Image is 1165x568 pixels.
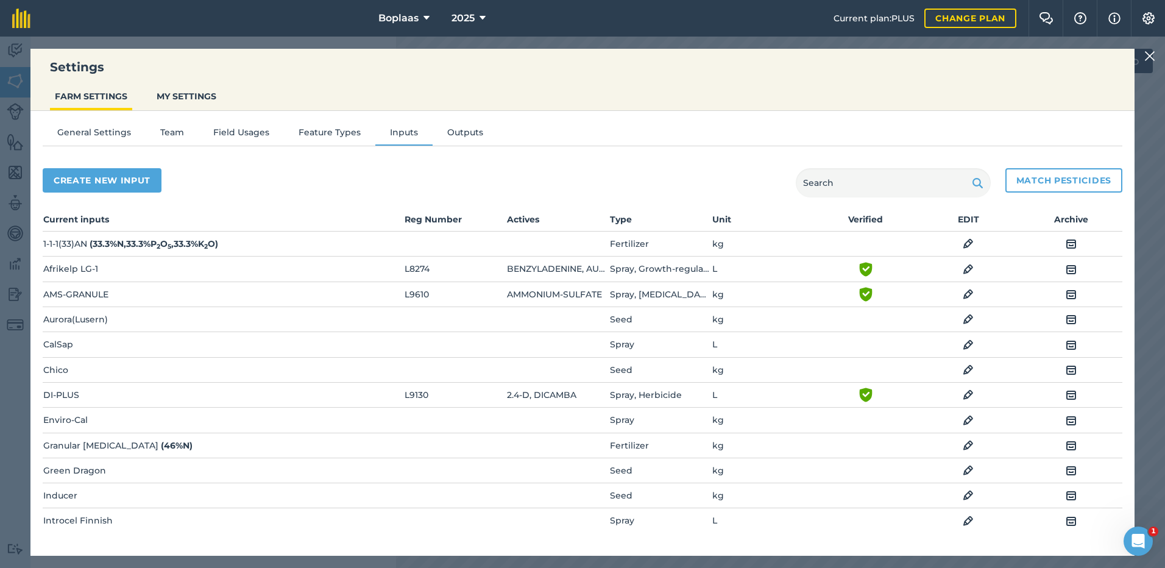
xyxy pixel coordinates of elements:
img: svg+xml;base64,PHN2ZyB4bWxucz0iaHR0cDovL3d3dy53My5vcmcvMjAwMC9zdmciIHdpZHRoPSIxOCIgaGVpZ2h0PSIyNC... [1066,262,1077,277]
img: svg+xml;base64,PHN2ZyB4bWxucz0iaHR0cDovL3d3dy53My5vcmcvMjAwMC9zdmciIHdpZHRoPSIxOCIgaGVpZ2h0PSIyNC... [1066,438,1077,453]
strong: ( 46 % N ) [161,440,193,451]
th: Type [609,212,712,232]
img: svg+xml;base64,PHN2ZyB4bWxucz0iaHR0cDovL3d3dy53My5vcmcvMjAwMC9zdmciIHdpZHRoPSIxOCIgaGVpZ2h0PSIyNC... [1066,287,1077,302]
img: svg+xml;base64,PHN2ZyB4bWxucz0iaHR0cDovL3d3dy53My5vcmcvMjAwMC9zdmciIHdpZHRoPSIxOCIgaGVpZ2h0PSIyNC... [1066,488,1077,503]
img: svg+xml;base64,PHN2ZyB4bWxucz0iaHR0cDovL3d3dy53My5vcmcvMjAwMC9zdmciIHdpZHRoPSIxOCIgaGVpZ2h0PSIyNC... [1066,312,1077,327]
span: Current plan : PLUS [834,12,915,25]
img: svg+xml;base64,PHN2ZyB4bWxucz0iaHR0cDovL3d3dy53My5vcmcvMjAwMC9zdmciIHdpZHRoPSIxOCIgaGVpZ2h0PSIyNC... [963,363,974,377]
td: Seed [609,357,712,382]
td: CalSap [43,332,403,357]
td: Introcel Finnish [43,508,403,533]
button: MY SETTINGS [152,85,221,108]
img: svg+xml;base64,PHN2ZyB4bWxucz0iaHR0cDovL3d3dy53My5vcmcvMjAwMC9zdmciIHdpZHRoPSIxOCIgaGVpZ2h0PSIyNC... [1066,236,1077,251]
img: fieldmargin Logo [12,9,30,28]
img: svg+xml;base64,PHN2ZyB4bWxucz0iaHR0cDovL3d3dy53My5vcmcvMjAwMC9zdmciIHdpZHRoPSIxOSIgaGVpZ2h0PSIyNC... [972,176,983,190]
iframe: Intercom live chat [1124,527,1153,556]
td: kg [712,357,814,382]
button: Inputs [375,126,433,144]
img: svg+xml;base64,PHN2ZyB4bWxucz0iaHR0cDovL3d3dy53My5vcmcvMjAwMC9zdmciIHdpZHRoPSIxOCIgaGVpZ2h0PSIyNC... [963,413,974,428]
button: Feature Types [284,126,375,144]
img: svg+xml;base64,PHN2ZyB4bWxucz0iaHR0cDovL3d3dy53My5vcmcvMjAwMC9zdmciIHdpZHRoPSIxOCIgaGVpZ2h0PSIyNC... [963,438,974,453]
img: Two speech bubbles overlapping with the left bubble in the forefront [1039,12,1053,24]
td: Granular [MEDICAL_DATA] [43,433,403,458]
button: General Settings [43,126,146,144]
button: FARM SETTINGS [50,85,132,108]
td: L [712,382,814,407]
td: Enviro-Cal [43,408,403,433]
sub: 5 [168,243,171,250]
td: kg [712,307,814,332]
td: DI-PLUS [43,382,403,407]
th: Archive [1019,212,1122,232]
button: Field Usages [199,126,284,144]
button: Outputs [433,126,498,144]
td: Seed [609,483,712,508]
span: 1 [1149,527,1158,536]
img: svg+xml;base64,PHN2ZyB4bWxucz0iaHR0cDovL3d3dy53My5vcmcvMjAwMC9zdmciIHdpZHRoPSIxOCIgaGVpZ2h0PSIyNC... [963,463,974,478]
img: svg+xml;base64,PHN2ZyB4bWxucz0iaHR0cDovL3d3dy53My5vcmcvMjAwMC9zdmciIHdpZHRoPSIxOCIgaGVpZ2h0PSIyNC... [1066,413,1077,428]
td: L8274 [404,257,506,282]
td: Afrikelp LG-1 [43,257,403,282]
td: Chico [43,357,403,382]
th: Current inputs [43,212,403,232]
img: svg+xml;base64,PHN2ZyB4bWxucz0iaHR0cDovL3d3dy53My5vcmcvMjAwMC9zdmciIHdpZHRoPSIxOCIgaGVpZ2h0PSIyNC... [963,488,974,503]
td: L9130 [404,382,506,407]
img: svg+xml;base64,PHN2ZyB4bWxucz0iaHR0cDovL3d3dy53My5vcmcvMjAwMC9zdmciIHdpZHRoPSIxOCIgaGVpZ2h0PSIyNC... [1066,463,1077,478]
td: Inducer [43,483,403,508]
td: L [712,332,814,357]
td: L [712,257,814,282]
button: Match pesticides [1005,168,1122,193]
td: Fertilizer [609,433,712,458]
td: kg [712,433,814,458]
img: svg+xml;base64,PHN2ZyB4bWxucz0iaHR0cDovL3d3dy53My5vcmcvMjAwMC9zdmciIHdpZHRoPSIxOCIgaGVpZ2h0PSIyNC... [1066,338,1077,352]
img: svg+xml;base64,PHN2ZyB4bWxucz0iaHR0cDovL3d3dy53My5vcmcvMjAwMC9zdmciIHdpZHRoPSIxOCIgaGVpZ2h0PSIyNC... [963,514,974,528]
td: AMS-GRANULE [43,282,403,307]
td: AMMONIUM-SULFATE [506,282,609,307]
img: svg+xml;base64,PHN2ZyB4bWxucz0iaHR0cDovL3d3dy53My5vcmcvMjAwMC9zdmciIHdpZHRoPSIxOCIgaGVpZ2h0PSIyNC... [963,312,974,327]
img: svg+xml;base64,PHN2ZyB4bWxucz0iaHR0cDovL3d3dy53My5vcmcvMjAwMC9zdmciIHdpZHRoPSIxOCIgaGVpZ2h0PSIyNC... [963,262,974,277]
img: svg+xml;base64,PHN2ZyB4bWxucz0iaHR0cDovL3d3dy53My5vcmcvMjAwMC9zdmciIHdpZHRoPSIxNyIgaGVpZ2h0PSIxNy... [1108,11,1121,26]
td: BENZYLADENINE, AUXINS [506,257,609,282]
input: Search [796,168,991,197]
td: L [712,508,814,533]
img: svg+xml;base64,PHN2ZyB4bWxucz0iaHR0cDovL3d3dy53My5vcmcvMjAwMC9zdmciIHdpZHRoPSIxOCIgaGVpZ2h0PSIyNC... [1066,514,1077,528]
td: Spray [609,508,712,533]
h3: Settings [30,59,1135,76]
td: Fertilizer [609,232,712,257]
td: kg [712,458,814,483]
td: Aurora(Lusern) [43,307,403,332]
img: A question mark icon [1073,12,1088,24]
button: Create new input [43,168,161,193]
td: Seed [609,458,712,483]
span: Boplaas [378,11,419,26]
td: 2.4-D, DICAMBA [506,382,609,407]
th: Verified [815,212,917,232]
sub: 2 [204,243,208,250]
td: Spray, Growth-regulator(pgr) [609,257,712,282]
th: Reg Number [404,212,506,232]
td: Green Dragon [43,458,403,483]
td: Seed [609,307,712,332]
th: EDIT [917,212,1019,232]
img: svg+xml;base64,PHN2ZyB4bWxucz0iaHR0cDovL3d3dy53My5vcmcvMjAwMC9zdmciIHdpZHRoPSIxOCIgaGVpZ2h0PSIyNC... [1066,388,1077,402]
td: kg [712,282,814,307]
sub: 2 [157,243,160,250]
span: 2025 [451,11,475,26]
td: Spray [609,408,712,433]
th: Actives [506,212,609,232]
td: 1-1-1(33)AN [43,232,403,257]
img: svg+xml;base64,PHN2ZyB4bWxucz0iaHR0cDovL3d3dy53My5vcmcvMjAwMC9zdmciIHdpZHRoPSIyMiIgaGVpZ2h0PSIzMC... [1144,49,1155,63]
td: L9610 [404,282,506,307]
button: Team [146,126,199,144]
td: kg [712,232,814,257]
td: Spray, Herbicide [609,382,712,407]
th: Unit [712,212,814,232]
img: svg+xml;base64,PHN2ZyB4bWxucz0iaHR0cDovL3d3dy53My5vcmcvMjAwMC9zdmciIHdpZHRoPSIxOCIgaGVpZ2h0PSIyNC... [1066,363,1077,377]
strong: ( 33.3 % N , 33.3 % P O , 33.3 % K O ) [90,238,218,249]
td: Spray, Adjuvant [609,282,712,307]
td: kg [712,408,814,433]
img: A cog icon [1141,12,1156,24]
img: svg+xml;base64,PHN2ZyB4bWxucz0iaHR0cDovL3d3dy53My5vcmcvMjAwMC9zdmciIHdpZHRoPSIxOCIgaGVpZ2h0PSIyNC... [963,236,974,251]
a: Change plan [924,9,1016,28]
img: svg+xml;base64,PHN2ZyB4bWxucz0iaHR0cDovL3d3dy53My5vcmcvMjAwMC9zdmciIHdpZHRoPSIxOCIgaGVpZ2h0PSIyNC... [963,388,974,402]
